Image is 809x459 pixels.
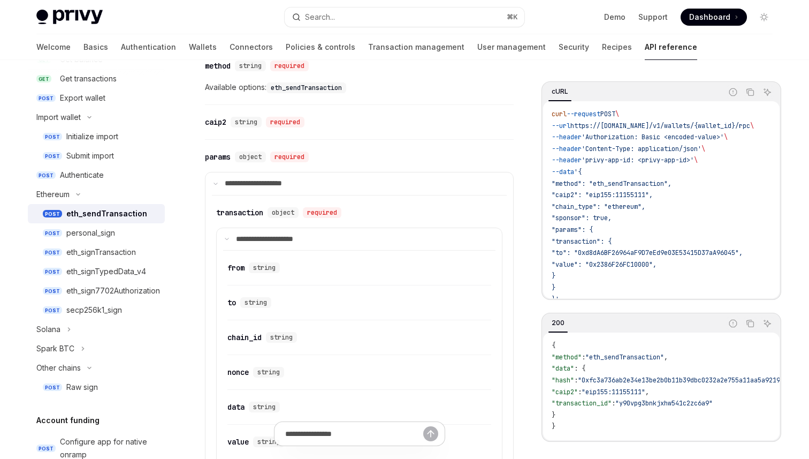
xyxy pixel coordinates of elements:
span: "hash" [552,376,574,385]
a: POSTSubmit import [28,146,165,165]
div: secp256k1_sign [66,304,122,317]
div: Export wallet [60,92,105,104]
div: Get transactions [60,72,117,85]
div: Search... [305,11,335,24]
button: Toggle Solana section [28,320,165,339]
a: POSTpersonal_sign [28,223,165,243]
span: 'Authorization: Basic <encoded-value>' [582,133,724,141]
span: POST [43,152,62,160]
span: POST [43,229,62,237]
span: POST [43,383,62,392]
span: POST [43,268,62,276]
a: Basics [83,34,108,60]
button: Copy the contents from the code block [743,317,757,330]
button: Toggle Spark BTC section [28,339,165,358]
div: required [303,207,341,218]
span: object [239,153,262,161]
span: string [239,62,262,70]
span: POST [43,249,62,257]
div: Spark BTC [36,342,74,355]
button: Report incorrect code [726,317,740,330]
span: POST [43,287,62,295]
div: eth_signTypedData_v4 [66,265,146,278]
span: "transaction_id" [552,399,612,408]
a: Support [638,12,668,22]
span: \ [750,122,754,130]
div: Raw sign [66,381,98,394]
div: 200 [548,317,568,329]
span: : [612,399,615,408]
span: "transaction": { [552,237,612,246]
a: Welcome [36,34,71,60]
span: , [664,353,668,362]
span: 'privy-app-id: <privy-app-id>' [582,156,694,164]
span: ⌘ K [507,13,518,21]
div: Submit import [66,149,114,162]
span: --request [567,110,600,118]
div: params [205,152,231,162]
a: POSTsecp256k1_sign [28,300,165,320]
span: '{ [574,168,582,176]
span: POST [36,445,56,453]
div: chain_id [227,332,262,343]
code: eth_sendTransaction [266,82,346,93]
span: Dashboard [689,12,730,22]
div: Authenticate [60,169,104,182]
span: \ [724,133,728,141]
span: : [574,376,578,385]
span: } [552,411,555,419]
span: : [578,388,582,396]
span: https://[DOMAIN_NAME]/v1/wallets/{wallet_id}/rpc [570,122,750,130]
a: Authentication [121,34,176,60]
div: Initialize import [66,130,118,143]
a: POSTRaw sign [28,378,165,397]
span: "data" [552,364,574,373]
span: "method" [552,353,582,362]
a: POSTeth_signTransaction [28,243,165,262]
a: Dashboard [681,9,747,26]
a: POSTeth_sendTransaction [28,204,165,223]
a: Demo [604,12,625,22]
div: required [266,117,304,127]
div: transaction [216,207,263,218]
div: Solana [36,323,60,336]
span: , [645,388,649,396]
span: --header [552,156,582,164]
div: required [270,152,309,162]
span: "method": "eth_sendTransaction", [552,179,671,188]
span: : [582,353,585,362]
div: Other chains [36,362,81,374]
div: method [205,61,231,71]
span: --header [552,133,582,141]
a: Connectors [230,34,273,60]
input: Ask a question... [285,422,423,446]
div: eth_sendTransaction [66,207,147,220]
a: POSTeth_signTypedData_v4 [28,262,165,281]
a: POSTInitialize import [28,127,165,146]
div: data [227,402,245,412]
h5: Account funding [36,414,100,427]
div: to [227,297,236,308]
button: Toggle Ethereum section [28,185,165,204]
span: : { [574,364,585,373]
span: }' [552,295,559,304]
a: POSTAuthenticate [28,165,165,185]
span: Available options: [205,81,514,94]
span: \ [694,156,698,164]
a: Transaction management [368,34,464,60]
span: \ [701,145,705,153]
span: POST [36,171,56,179]
span: --data [552,168,574,176]
button: Toggle Import wallet section [28,108,165,127]
span: "eip155:11155111" [582,388,645,396]
a: Wallets [189,34,217,60]
div: caip2 [205,117,226,127]
button: Ask AI [760,85,774,99]
span: POST [43,306,62,314]
span: 'Content-Type: application/json' [582,145,701,153]
button: Copy the contents from the code block [743,85,757,99]
span: "params": { [552,225,593,234]
button: Report incorrect code [726,85,740,99]
span: "value": "0x2386F26FC10000", [552,260,657,269]
div: cURL [548,85,571,98]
